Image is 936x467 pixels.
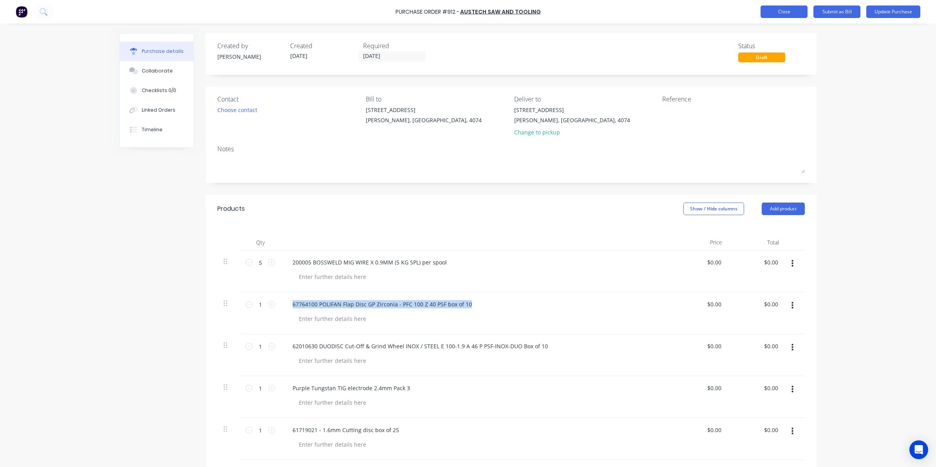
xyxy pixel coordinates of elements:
div: Change to pickup [514,128,630,136]
div: Draft [738,52,785,62]
div: Price [672,235,728,250]
div: Collaborate [142,67,173,74]
div: 200005 BOSSWELD MIG WIRE X 0.9MM (5 KG SPL) per spool [286,257,453,268]
div: Choose contact [217,106,257,114]
div: Timeline [142,126,163,133]
div: [PERSON_NAME], [GEOGRAPHIC_DATA], 4074 [366,116,482,124]
div: Linked Orders [142,107,175,114]
div: Total [728,235,785,250]
button: Checklists 0/0 [120,81,193,100]
div: Open Intercom Messenger [909,440,928,459]
div: [PERSON_NAME], [GEOGRAPHIC_DATA], 4074 [514,116,630,124]
div: Purchase details [142,48,184,55]
button: Update Purchase [866,5,920,18]
div: Required [363,41,430,51]
img: Factory [16,6,27,18]
div: Checklists 0/0 [142,87,176,94]
div: 62010630 DUODISC Cut-Off & Grind Wheel INOX / STEEL E 100-1.9 A 46 P PSF-INOX-DUO Box of 10 [286,340,554,352]
button: Linked Orders [120,100,193,120]
div: 67764100 POLIFAN Flap Disc GP Zirconia - PFC 100 Z 40 PSF box of 10 [286,299,478,310]
button: Timeline [120,120,193,139]
button: Close [761,5,808,18]
div: 61719021 - 1.6mm Cutting disc box of 25 [286,424,405,436]
div: Created [290,41,357,51]
div: Products [217,204,245,214]
div: [STREET_ADDRESS] [514,106,630,114]
div: [PERSON_NAME] [217,52,284,61]
button: Submit as Bill [813,5,860,18]
div: Purchase Order #912 - [396,8,459,16]
div: Status [738,41,805,51]
div: Contact [217,94,360,104]
div: Notes [217,144,805,154]
button: Purchase details [120,42,193,61]
div: Created by [217,41,284,51]
div: Purple Tungstan TIG electrode 2.4mm Pack 3 [286,382,416,394]
div: Reference [662,94,805,104]
div: [STREET_ADDRESS] [366,106,482,114]
button: Collaborate [120,61,193,81]
div: Bill to [366,94,508,104]
button: Show / Hide columns [683,203,744,215]
a: Austech Saw and Tooling [460,8,541,16]
div: Qty [241,235,280,250]
button: Add product [762,203,805,215]
div: Deliver to [514,94,657,104]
